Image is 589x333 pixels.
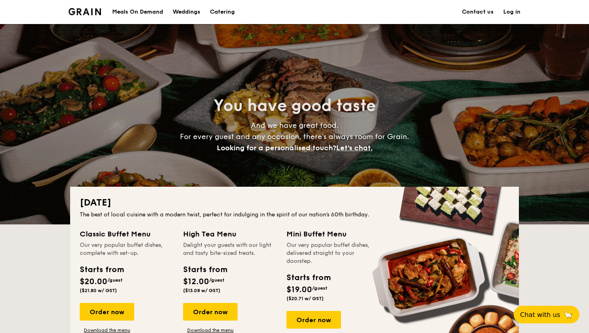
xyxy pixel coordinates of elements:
span: $12.00 [183,277,209,287]
h2: [DATE] [80,196,509,209]
div: Mini Buffet Menu [286,228,380,240]
div: Order now [80,303,134,321]
span: /guest [107,277,123,283]
div: Starts from [286,272,330,284]
button: Chat with us🦙 [514,306,579,323]
a: Logotype [69,8,101,15]
div: Our very popular buffet dishes, complete with set-up. [80,241,173,257]
span: Chat with us [520,311,560,319]
span: ($13.08 w/ GST) [183,288,220,293]
span: Let's chat. [336,143,373,152]
div: Starts from [183,264,227,276]
span: /guest [209,277,224,283]
div: Order now [183,303,238,321]
div: High Tea Menu [183,228,277,240]
img: Grain [69,8,101,15]
span: $20.00 [80,277,107,287]
span: $19.00 [286,285,312,295]
div: Our very popular buffet dishes, delivered straight to your doorstep. [286,241,380,265]
span: ($20.71 w/ GST) [286,296,324,301]
span: 🦙 [563,310,573,319]
div: Classic Buffet Menu [80,228,173,240]
div: Starts from [80,264,123,276]
span: /guest [312,285,327,291]
div: The best of local cuisine with a modern twist, perfect for indulging in the spirit of our nation’... [80,211,509,219]
div: Delight your guests with our light and tasty bite-sized treats. [183,241,277,257]
span: ($21.80 w/ GST) [80,288,117,293]
div: Order now [286,311,341,329]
